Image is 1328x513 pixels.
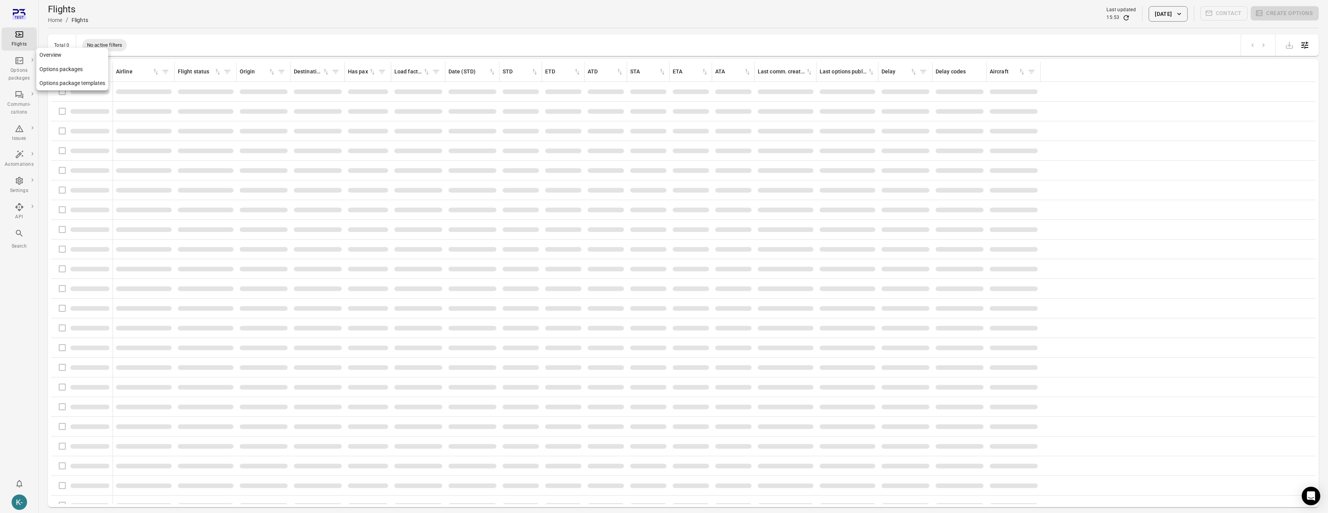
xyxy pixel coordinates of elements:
[1122,14,1130,22] button: Refresh data
[1026,66,1037,78] span: Filter by aircraft
[82,41,127,49] span: No active filters
[48,15,88,25] nav: Breadcrumbs
[1297,37,1313,53] button: Open table configuration
[72,16,88,24] div: Flights
[630,68,666,76] div: Sort by STA in ascending order
[36,48,108,90] nav: Local navigation
[36,76,108,90] a: Options package templates
[12,494,27,510] div: K-
[1282,41,1297,48] span: Please make a selection to export
[5,101,34,116] div: Communi-cations
[673,68,709,76] div: Sort by ETA in ascending order
[990,68,1026,76] div: Sort by aircraft in ascending order
[503,68,539,76] div: Sort by STD in ascending order
[36,48,108,62] a: Overview
[48,3,88,15] h1: Flights
[5,187,34,195] div: Settings
[116,68,160,76] div: Sort by airline in ascending order
[48,17,63,23] a: Home
[294,68,330,76] div: Sort by destination in ascending order
[222,66,233,78] span: Filter by flight status
[178,68,222,76] div: Sort by flight status in ascending order
[330,66,341,78] span: Filter by destination
[881,68,917,76] div: Sort by delay in ascending order
[5,135,34,143] div: Issues
[917,66,929,78] span: Filter by delay
[66,15,68,25] li: /
[1106,6,1136,14] div: Last updated
[394,68,430,76] div: Sort by load factor in ascending order
[240,68,276,76] div: Sort by origin in ascending order
[5,67,34,82] div: Options packages
[9,491,30,513] button: Kristinn - avilabs
[1106,14,1119,22] div: 15:53
[545,68,581,76] div: Sort by ETD in ascending order
[715,68,751,76] div: Sort by ATA in ascending order
[12,476,27,491] button: Notifications
[430,66,442,78] span: Filter by load factor
[5,41,34,48] div: Flights
[1251,6,1319,22] span: Please make a selection to create an option package
[5,213,34,221] div: API
[5,161,34,168] div: Automations
[588,68,624,76] div: Sort by ATD in ascending order
[160,66,171,78] span: Filter by airline
[1149,6,1187,22] button: [DATE]
[376,66,388,78] span: Filter by has pax
[276,66,287,78] span: Filter by origin
[348,68,376,76] div: Sort by has pax in ascending order
[1302,487,1320,505] div: Open Intercom Messenger
[448,68,496,76] div: Sort by date (STD) in ascending order
[54,42,70,48] div: Total 0
[1200,6,1248,22] span: Please make a selection to create communications
[1247,40,1269,50] nav: pagination navigation
[758,68,813,76] div: Sort by last communication created in ascending order
[36,62,108,76] a: Options packages
[820,68,875,76] div: Sort by last options package published in ascending order
[936,68,983,76] div: Delay codes
[5,243,34,250] div: Search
